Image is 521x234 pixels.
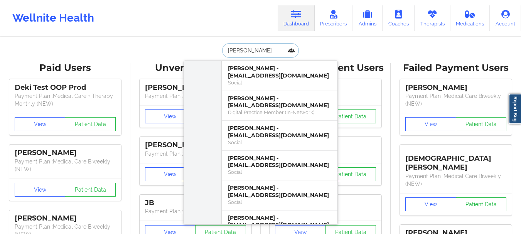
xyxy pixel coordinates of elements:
p: Payment Plan : Medical Care + Therapy Monthly (NEW) [15,92,116,108]
div: [PERSON_NAME] [15,148,116,157]
div: Social [228,169,331,175]
button: Patient Data [65,117,116,131]
div: [PERSON_NAME] - [EMAIL_ADDRESS][DOMAIN_NAME] [228,95,331,109]
p: Payment Plan : Medical Care Biweekly (NEW) [405,172,506,188]
div: Unverified Users [136,62,255,74]
div: [PERSON_NAME] [15,214,116,223]
p: Payment Plan : Unmatched Plan [145,207,246,215]
div: Social [228,139,331,146]
button: Patient Data [456,197,507,211]
div: [PERSON_NAME] - [EMAIL_ADDRESS][DOMAIN_NAME] [228,65,331,79]
div: Failed Payment Users [396,62,516,74]
button: View [145,167,196,181]
div: [PERSON_NAME] - [EMAIL_ADDRESS][DOMAIN_NAME] [228,155,331,169]
div: [PERSON_NAME] [145,83,246,92]
a: Report Bug [509,94,521,124]
div: Paid Users [5,62,125,74]
div: Digital Practice Member (In-Network) [228,109,331,116]
button: View [405,197,456,211]
button: Patient Data [456,117,507,131]
a: Account [490,5,521,31]
div: [PERSON_NAME] [145,141,246,150]
a: Medications [450,5,490,31]
button: View [15,117,66,131]
div: [PERSON_NAME] - [EMAIL_ADDRESS][DOMAIN_NAME] [228,125,331,139]
p: Payment Plan : Medical Care Biweekly (NEW) [15,158,116,173]
div: [PERSON_NAME] [405,83,506,92]
div: JB [145,199,246,207]
a: Admins [352,5,383,31]
div: Deki Test OOP Prod [15,83,116,92]
button: View [145,109,196,123]
button: View [405,117,456,131]
p: Payment Plan : Unmatched Plan [145,92,246,100]
div: Social [228,199,331,205]
a: Therapists [415,5,450,31]
a: Coaches [383,5,415,31]
div: [PERSON_NAME] - [EMAIL_ADDRESS][DOMAIN_NAME] [228,214,331,229]
p: Payment Plan : Unmatched Plan [145,150,246,158]
a: Prescribers [315,5,353,31]
button: Patient Data [325,109,376,123]
p: Payment Plan : Medical Care Biweekly (NEW) [405,92,506,108]
div: [DEMOGRAPHIC_DATA][PERSON_NAME] [405,148,506,172]
button: Patient Data [65,183,116,197]
div: Social [228,79,331,86]
button: View [15,183,66,197]
a: Dashboard [278,5,315,31]
div: [PERSON_NAME] - [EMAIL_ADDRESS][DOMAIN_NAME] [228,184,331,199]
button: Patient Data [325,167,376,181]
